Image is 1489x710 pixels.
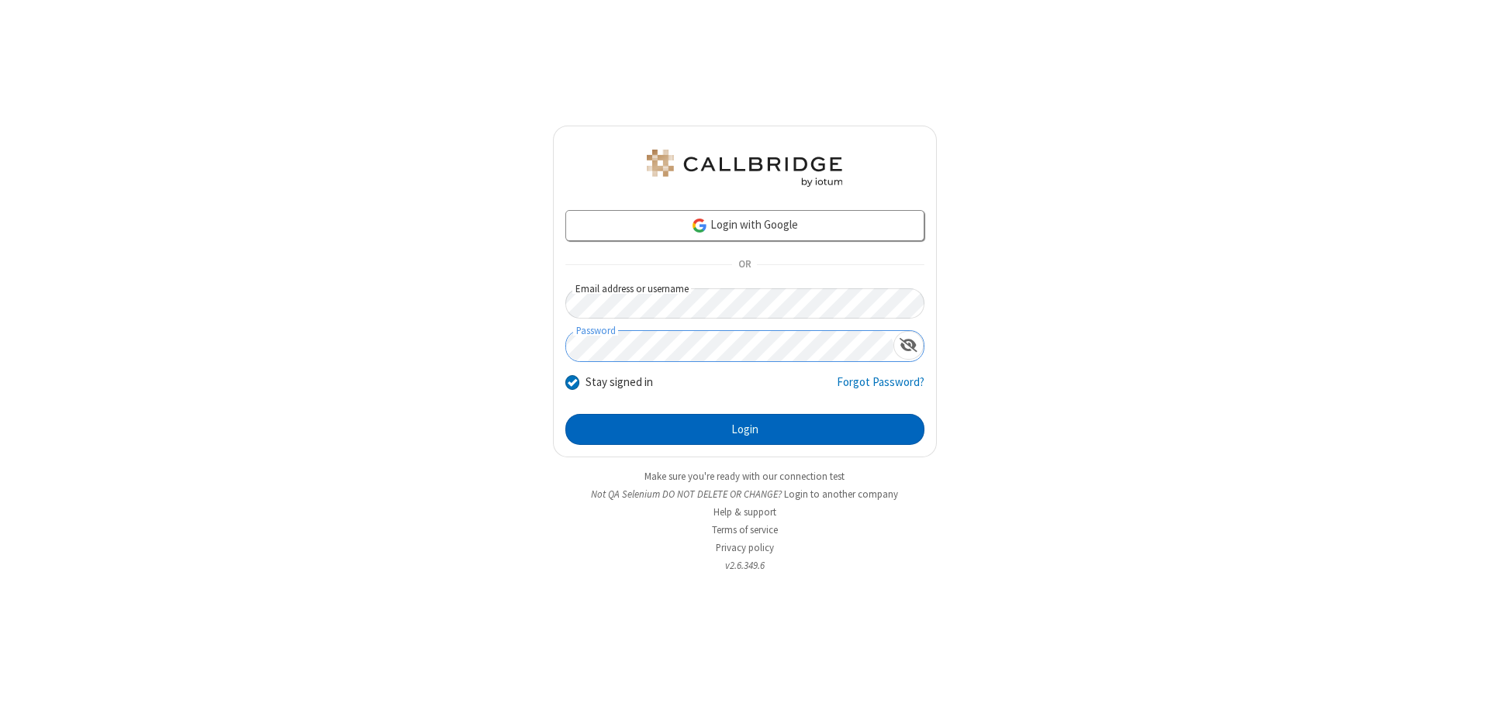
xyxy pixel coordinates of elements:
a: Login with Google [565,210,924,241]
img: QA Selenium DO NOT DELETE OR CHANGE [644,150,845,187]
a: Forgot Password? [837,374,924,403]
input: Password [566,331,893,361]
button: Login [565,414,924,445]
a: Help & support [713,505,776,519]
label: Stay signed in [586,374,653,391]
img: google-icon.png [691,217,708,234]
a: Privacy policy [716,541,774,554]
li: v2.6.349.6 [553,558,937,573]
a: Make sure you're ready with our connection test [644,470,845,483]
span: OR [732,254,757,276]
input: Email address or username [565,288,924,319]
div: Show password [893,331,924,360]
a: Terms of service [712,523,778,536]
button: Login to another company [784,487,898,501]
li: Not QA Selenium DO NOT DELETE OR CHANGE? [553,487,937,501]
